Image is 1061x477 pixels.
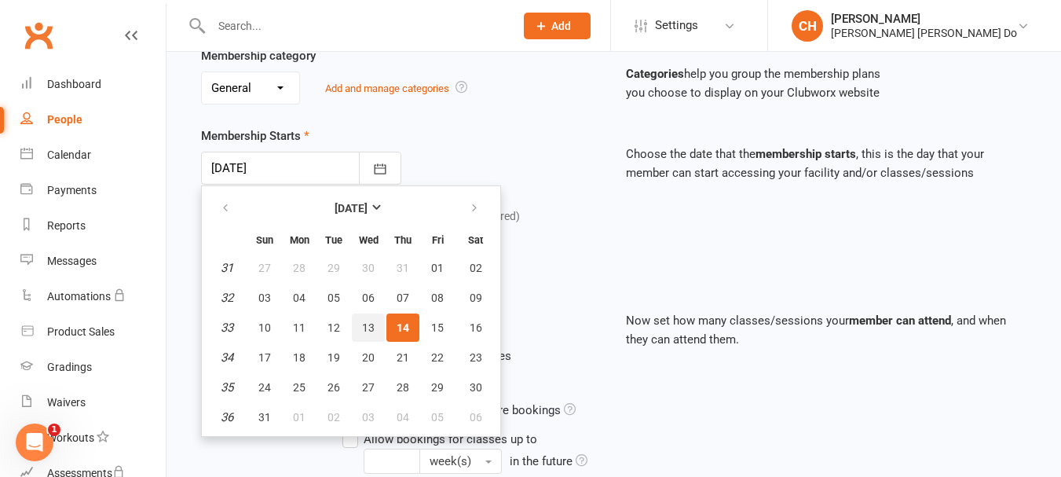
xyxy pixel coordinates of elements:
button: 22 [421,343,454,372]
button: 19 [317,343,350,372]
p: Choose the date that the , this is the day that your member can start accessing your facility and... [626,145,1027,182]
span: 14 [397,321,409,334]
button: 02 [317,403,350,431]
button: 29 [421,373,454,402]
small: Thursday [394,234,412,246]
span: 29 [431,381,444,394]
span: 06 [362,292,375,304]
span: 31 [397,262,409,274]
span: 01 [431,262,444,274]
div: Messages [47,255,97,267]
span: 16 [470,321,482,334]
div: future bookings [478,401,576,420]
button: 04 [283,284,316,312]
div: Workouts [47,431,94,444]
label: Membership category [201,46,316,65]
a: Payments [20,173,166,208]
span: 09 [470,292,482,304]
em: 32 [221,291,233,305]
span: 12 [327,321,340,334]
button: 31 [248,403,281,431]
div: [PERSON_NAME] [831,12,1017,26]
button: 23 [455,343,496,372]
span: 10 [258,321,271,334]
div: Calendar [47,149,91,161]
div: Automations [47,290,111,303]
small: Sunday [256,234,273,246]
div: People [47,113,82,126]
span: 24 [258,381,271,394]
small: Tuesday [325,234,342,246]
span: 07 [397,292,409,304]
button: 28 [283,254,316,282]
button: 04 [386,403,419,431]
div: Dashboard [47,78,101,90]
span: 30 [470,381,482,394]
strong: [DATE] [335,202,368,215]
a: Clubworx [19,16,58,55]
span: 27 [362,381,375,394]
div: Payments [47,184,97,196]
span: 31 [258,411,271,424]
span: 25 [293,381,305,394]
a: Product Sales [20,314,166,350]
small: Saturday [468,234,483,246]
span: 22 [431,351,444,364]
a: Calendar [20,138,166,173]
button: 02 [455,254,496,282]
div: Reports [47,219,86,232]
span: 23 [470,351,482,364]
strong: Categories [626,67,684,81]
button: Add [524,13,591,39]
button: 30 [352,254,385,282]
em: 34 [221,350,233,365]
div: Allow bookings for classes up to [364,430,537,449]
span: week(s) [430,454,471,468]
input: Search... [207,15,503,37]
button: 17 [248,343,281,372]
span: 05 [431,411,444,424]
button: 12 [317,314,350,342]
span: 05 [327,292,340,304]
small: Wednesday [359,234,379,246]
span: 30 [362,262,375,274]
button: 24 [248,373,281,402]
div: Gradings [47,361,92,373]
button: 25 [283,373,316,402]
span: 01 [293,411,305,424]
span: 29 [327,262,340,274]
span: 08 [431,292,444,304]
small: Friday [432,234,444,246]
button: 18 [283,343,316,372]
a: Automations [20,279,166,314]
span: 27 [258,262,271,274]
div: Member Can Attend [189,318,331,337]
a: Add and manage categories [325,83,449,94]
span: 20 [362,351,375,364]
strong: member can attend [849,314,951,328]
button: 27 [352,373,385,402]
button: 28 [386,373,419,402]
div: in the future [510,452,587,471]
a: Messages [20,244,166,279]
span: 19 [327,351,340,364]
button: 15 [421,314,454,342]
span: 15 [431,321,444,334]
span: 21 [397,351,409,364]
button: 05 [317,284,350,312]
button: 21 [386,343,419,372]
button: 16 [455,314,496,342]
p: Now set how many classes/sessions your , and when they can attend them. [626,311,1027,349]
span: 02 [470,262,482,274]
button: 03 [248,284,281,312]
span: 28 [397,381,409,394]
button: 05 [421,403,454,431]
span: 26 [327,381,340,394]
em: 35 [221,380,233,394]
span: 03 [362,411,375,424]
a: Workouts [20,420,166,456]
button: 06 [455,403,496,431]
button: 29 [317,254,350,282]
span: 03 [258,292,271,304]
button: 26 [317,373,350,402]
